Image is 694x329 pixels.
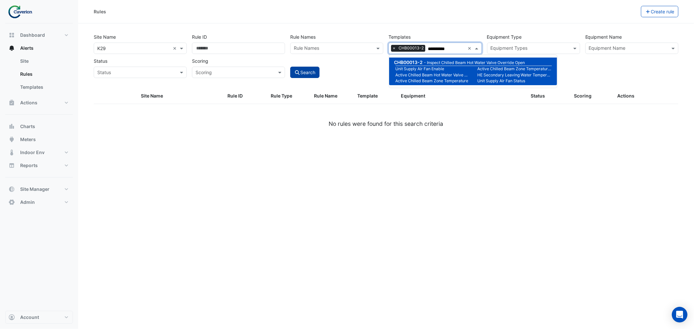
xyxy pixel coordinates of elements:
label: Status [94,55,107,67]
label: Rule ID [192,31,207,43]
div: Equipment Types [490,45,528,53]
button: Alerts [5,42,73,55]
small: Active Chilled Beam Zone Temperature [392,78,474,84]
button: Indoor Env [5,146,73,159]
span: Meters [20,136,36,143]
button: Dashboard [5,29,73,42]
button: Meters [5,133,73,146]
span: Admin [20,199,35,205]
label: Scoring [192,55,208,67]
div: Rules [94,8,106,15]
span: Clear [468,45,473,52]
button: Actions [5,96,73,109]
app-icon: Charts [8,123,15,130]
app-icon: Admin [8,199,15,205]
label: Rule Names [290,31,316,43]
div: Scoring [574,92,609,100]
app-icon: Dashboard [8,32,15,38]
button: Account [5,311,73,324]
a: Rules [15,68,73,81]
button: Search [290,67,320,78]
div: Rule ID [227,92,263,100]
div: Alerts [5,55,73,96]
a: Site [15,55,73,68]
img: Company Logo [8,5,37,18]
app-icon: Actions [8,99,15,106]
label: Templates [388,31,411,43]
div: Template [358,92,393,100]
button: Charts [5,120,73,133]
small: Inspect Chilled Beam Hot Water Valve Override Open [424,60,525,65]
span: CHB00013-2 [394,59,423,65]
small: Unit Supply Air Fan Status [474,78,556,84]
span: Indoor Env [20,149,45,156]
div: Site Name [141,92,220,100]
app-icon: Meters [8,136,15,143]
div: Rule Name [314,92,350,100]
div: Rule Names [293,45,319,53]
label: Site Name [94,31,116,43]
span: Dashboard [20,32,45,38]
label: Equipment Name [585,31,622,43]
small: Unit Supply Air Fan Enable [392,66,474,72]
app-icon: Reports [8,162,15,169]
app-icon: Alerts [8,45,15,51]
label: Equipment Type [487,31,522,43]
span: Clear [173,45,178,52]
app-icon: Site Manager [8,186,15,192]
span: Charts [20,123,35,130]
span: Actions [20,99,37,106]
a: Templates [15,81,73,94]
small: Active Chilled Beam Zone Temperature Setpoint [474,66,556,72]
button: Reports [5,159,73,172]
button: Admin [5,196,73,209]
div: Equipment Name [588,45,626,53]
span: Alerts [20,45,34,51]
span: Reports [20,162,38,169]
span: Account [20,314,39,321]
span: × [391,45,397,51]
div: Status [531,92,566,100]
app-icon: Indoor Env [8,149,15,156]
button: Create rule [641,6,679,17]
small: HE Secondary Leaving Water Temperature [474,72,556,78]
div: No rules were found for this search criteria [94,120,678,128]
ng-dropdown-panel: Options list [389,55,557,88]
small: Active Chilled Beam Hot Water Valve Command [392,72,474,78]
button: Site Manager [5,183,73,196]
span: Site Manager [20,186,49,192]
span: CHB00013-2 [397,45,425,51]
div: Rule Type [271,92,306,100]
div: Actions [617,92,674,100]
div: Open Intercom Messenger [672,307,687,322]
div: Equipment [401,92,523,100]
